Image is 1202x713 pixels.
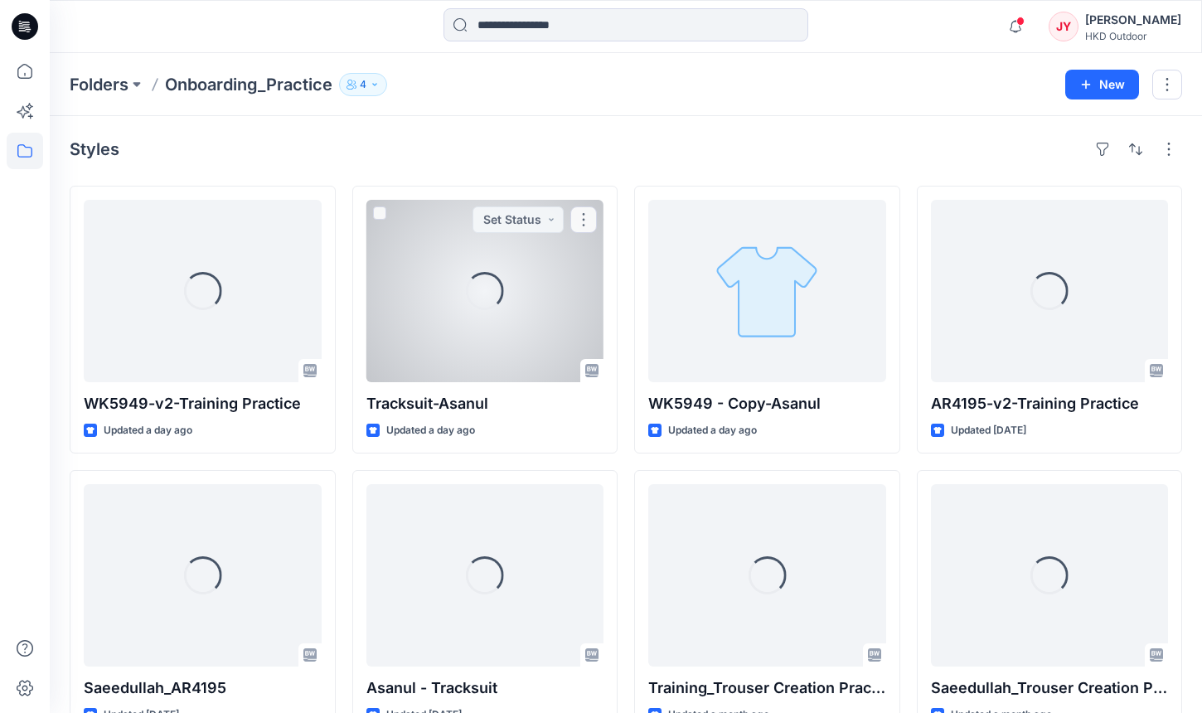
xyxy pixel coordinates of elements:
[668,422,757,439] p: Updated a day ago
[1085,10,1181,30] div: [PERSON_NAME]
[84,677,322,700] p: Saeedullah_AR4195
[1065,70,1139,99] button: New
[1085,30,1181,42] div: HKD Outdoor
[951,422,1026,439] p: Updated [DATE]
[165,73,332,96] p: Onboarding_Practice
[339,73,387,96] button: 4
[648,392,886,415] p: WK5949 - Copy-Asanul
[648,677,886,700] p: Training_Trouser Creation Practice
[70,139,119,159] h4: Styles
[104,422,192,439] p: Updated a day ago
[931,677,1169,700] p: Saeedullah_Trouser Creation Practice
[1049,12,1078,41] div: JY
[931,392,1169,415] p: AR4195-v2-Training Practice
[386,422,475,439] p: Updated a day ago
[366,677,604,700] p: Asanul - Tracksuit
[360,75,366,94] p: 4
[70,73,128,96] a: Folders
[366,392,604,415] p: Tracksuit-Asanul
[648,200,886,382] a: WK5949 - Copy-Asanul
[84,392,322,415] p: WK5949-v2-Training Practice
